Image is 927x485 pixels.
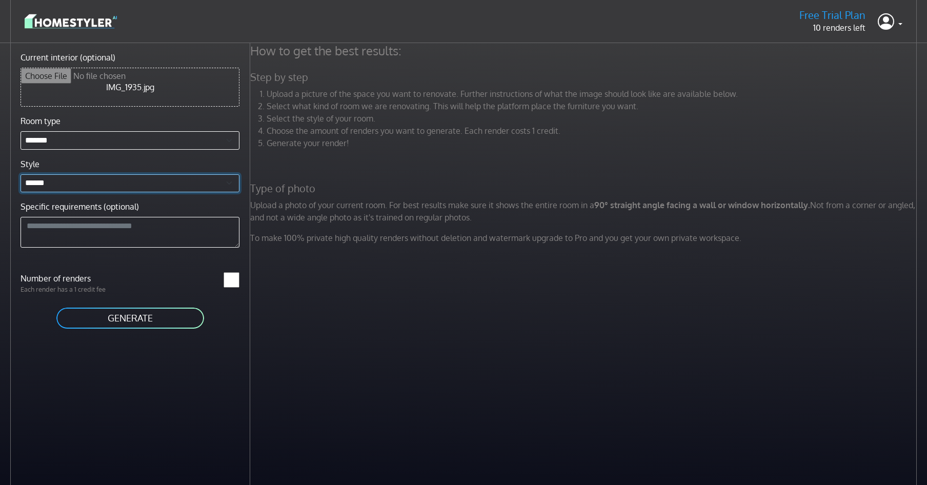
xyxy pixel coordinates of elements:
[21,115,61,127] label: Room type
[21,158,39,170] label: Style
[25,12,117,30] img: logo-3de290ba35641baa71223ecac5eacb59cb85b4c7fdf211dc9aaecaaee71ea2f8.svg
[799,22,865,34] p: 10 renders left
[14,285,130,294] p: Each render has a 1 credit fee
[244,71,925,84] h5: Step by step
[267,112,919,125] li: Select the style of your room.
[21,200,139,213] label: Specific requirements (optional)
[14,272,130,285] label: Number of renders
[267,88,919,100] li: Upload a picture of the space you want to renovate. Further instructions of what the image should...
[244,43,925,58] h4: How to get the best results:
[267,137,919,149] li: Generate your render!
[267,100,919,112] li: Select what kind of room we are renovating. This will help the platform place the furniture you w...
[21,51,115,64] label: Current interior (optional)
[244,199,925,224] p: Upload a photo of your current room. For best results make sure it shows the entire room in a Not...
[244,182,925,195] h5: Type of photo
[267,125,919,137] li: Choose the amount of renders you want to generate. Each render costs 1 credit.
[799,9,865,22] h5: Free Trial Plan
[244,232,925,244] p: To make 100% private high quality renders without deletion and watermark upgrade to Pro and you g...
[55,307,205,330] button: GENERATE
[594,200,810,210] strong: 90° straight angle facing a wall or window horizontally.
